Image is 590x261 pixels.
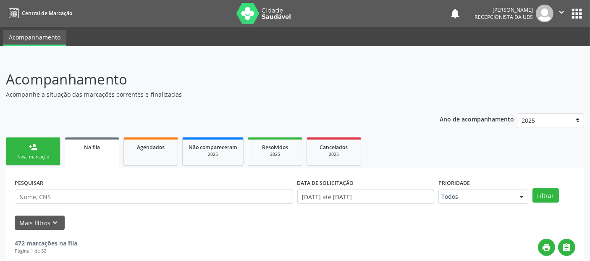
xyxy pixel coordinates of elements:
p: Acompanhe a situação das marcações correntes e finalizadas [6,90,411,99]
button: Mais filtroskeyboard_arrow_down [15,216,65,230]
div: 2025 [254,151,296,158]
i:  [562,243,572,252]
img: img [536,5,553,22]
button: apps [569,6,584,21]
span: Na fila [84,144,100,151]
span: Cancelados [320,144,348,151]
button: print [538,239,555,256]
span: Central de Marcação [22,10,72,17]
i: print [542,243,551,252]
div: Página 1 de 32 [15,248,77,255]
button:  [553,5,569,22]
div: [PERSON_NAME] [475,6,533,13]
div: person_add [29,142,38,152]
p: Acompanhamento [6,69,411,90]
button:  [558,239,575,256]
button: notifications [449,8,461,19]
i: keyboard_arrow_down [51,218,60,227]
label: PESQUISAR [15,177,43,190]
strong: 472 marcações na fila [15,239,77,247]
a: Central de Marcação [6,6,72,20]
div: Nova marcação [12,154,54,160]
span: Todos [441,192,511,201]
span: Agendados [137,144,165,151]
input: Nome, CNS [15,190,293,204]
label: DATA DE SOLICITAÇÃO [297,177,354,190]
span: Resolvidos [262,144,288,151]
button: Filtrar [532,188,559,203]
a: Acompanhamento [3,30,66,46]
div: 2025 [189,151,237,158]
span: Não compareceram [189,144,237,151]
p: Ano de acompanhamento [440,113,514,124]
div: 2025 [313,151,355,158]
input: Selecione um intervalo [297,190,434,204]
i:  [557,8,566,17]
span: Recepcionista da UBS [475,13,533,21]
label: Prioridade [438,177,470,190]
